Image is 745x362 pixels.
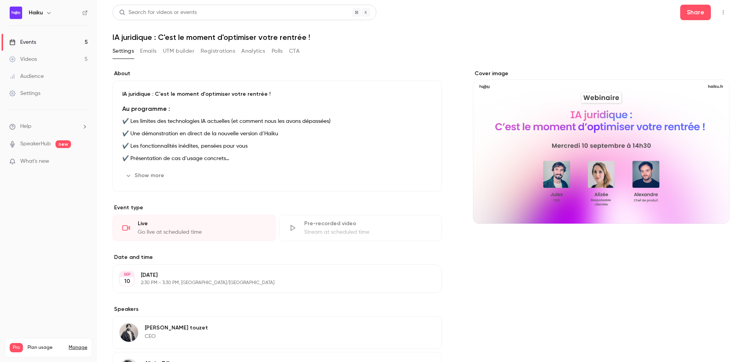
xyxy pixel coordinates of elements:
a: Manage [69,345,87,351]
button: CTA [289,45,300,57]
p: ✔️ Les fonctionnalités inédites, pensées pour vous [122,141,432,151]
button: Share [680,5,711,20]
p: [DATE] [141,271,401,279]
label: Date and time [113,253,442,261]
p: Event type [113,204,442,212]
p: IA juridique : C'est le moment d'optimiser votre rentrée ! [122,90,432,98]
span: new [55,140,71,148]
label: Cover image [473,70,729,78]
div: Events [9,38,36,46]
div: LiveGo live at scheduled time [113,215,276,241]
div: Pre-recorded video [304,220,433,228]
label: Speakers [113,305,442,313]
strong: Au programme : [122,105,170,112]
div: Live [138,220,266,228]
p: ✔️ Les limites des technologies IA actuelles (et comment nous les avons dépassées) [122,117,432,126]
p: 10 [124,278,130,285]
p: ✔️ Présentation de cas d’usage concrets [122,154,432,163]
span: Help [20,122,31,131]
a: SpeakerHub [20,140,51,148]
button: Emails [140,45,156,57]
p: 2:30 PM - 3:30 PM, [GEOGRAPHIC_DATA]/[GEOGRAPHIC_DATA] [141,280,401,286]
button: UTM builder [163,45,194,57]
div: Search for videos or events [119,9,197,17]
span: Pro [10,343,23,352]
button: Analytics [241,45,265,57]
button: Show more [122,169,169,182]
button: Registrations [201,45,235,57]
div: Audience [9,72,44,80]
div: Videos [9,55,37,63]
div: Jules touzet[PERSON_NAME] touzetCEO [113,316,442,349]
div: Stream at scheduled time [304,228,433,236]
p: CEO [145,333,208,340]
label: About [113,70,442,78]
span: Plan usage [28,345,64,351]
button: Polls [272,45,283,57]
p: [PERSON_NAME] touzet [145,324,208,332]
p: ✔️ Une démonstration en direct de la nouvelle version d’Haiku [122,129,432,138]
img: Haiku [10,7,22,19]
div: SEP [120,272,134,277]
div: Settings [9,90,40,97]
img: Jules touzet [120,323,138,342]
section: Cover image [473,70,729,224]
h1: IA juridique : C'est le moment d'optimiser votre rentrée ! [113,33,729,42]
li: help-dropdown-opener [9,122,88,131]
button: Settings [113,45,134,57]
div: Go live at scheduled time [138,228,266,236]
span: What's new [20,157,49,165]
h6: Haiku [29,9,43,17]
div: Pre-recorded videoStream at scheduled time [279,215,442,241]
